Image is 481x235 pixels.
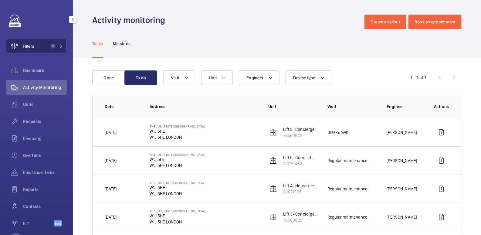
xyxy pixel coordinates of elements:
[270,185,277,192] img: elevator.svg
[105,158,117,164] p: [DATE]
[23,101,67,107] span: Units
[23,220,54,226] span: IoT
[150,213,205,219] p: W1J 5HE
[327,158,367,164] p: Regular maintenance
[268,104,318,110] p: Unit
[270,213,277,221] img: elevator.svg
[23,169,67,175] span: Insurance items
[150,156,205,162] p: W1J 5HE
[113,41,131,47] p: Missions
[51,44,56,49] span: 1
[54,220,62,226] span: Beta
[270,157,277,164] img: elevator.svg
[387,129,417,135] p: [PERSON_NAME]
[92,15,169,26] h1: Activity monitoring
[434,104,449,110] p: Actions
[92,70,125,85] button: Done
[23,84,67,90] span: Activity Monitoring
[283,155,318,161] p: Lift 5- Good Lift 2FLR
[239,70,279,85] button: Engineer
[150,185,205,191] p: W1J 5HE
[387,186,417,192] p: [PERSON_NAME]
[408,15,462,29] button: Book an appointment
[150,181,205,185] p: The [US_STATE][GEOGRAPHIC_DATA]
[150,124,205,128] p: The [US_STATE][GEOGRAPHIC_DATA]
[6,39,67,53] button: Filters1
[150,209,205,213] p: The [US_STATE][GEOGRAPHIC_DATA]
[201,70,233,85] button: Unit
[150,191,205,197] p: W1J 5HE LONDON
[23,135,67,141] span: Invoicing
[286,70,331,85] button: Device type
[327,214,367,220] p: Regular maintenance
[23,43,34,49] span: Filters
[283,211,318,217] p: Lift 3- Concierge (9FLR)
[327,186,367,192] p: Regular maintenance
[163,70,195,85] button: Visit
[23,152,67,158] span: Overtime
[209,75,217,80] span: Unit
[150,162,205,169] p: W1J 5HE LONDON
[283,126,318,132] p: Lift 3- Concierge (9FLR)
[283,217,318,223] p: 79560829
[283,161,318,167] p: 27275463
[364,15,406,29] button: Create a callout
[23,67,67,73] span: Dashboard
[387,104,424,110] p: Engineer
[23,203,67,209] span: Contacts
[150,134,205,140] p: W1J 5HE LONDON
[150,219,205,225] p: W1J 5HE LONDON
[270,129,277,136] img: elevator.svg
[150,153,205,156] p: The [US_STATE][GEOGRAPHIC_DATA]
[293,75,315,80] span: Device type
[327,104,377,110] p: Visit
[387,158,417,164] p: [PERSON_NAME]
[150,104,259,110] p: Address
[410,75,427,81] div: 1 – 7 of 7
[150,128,205,134] p: W1J 5HE
[23,118,67,124] span: Requests
[387,214,417,220] p: [PERSON_NAME]
[327,129,349,135] p: Breakdown
[105,186,117,192] p: [DATE]
[92,41,103,47] p: Tasks
[124,70,157,85] button: To do
[105,214,117,220] p: [DATE]
[246,75,263,80] span: Engineer
[283,132,318,138] p: 79560829
[105,104,140,110] p: Date
[283,189,318,195] p: 22671365
[283,183,318,189] p: Lift 4- Housekeeping (5FLR)
[171,75,179,80] span: Visit
[105,129,117,135] p: [DATE]
[23,186,67,192] span: Reports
